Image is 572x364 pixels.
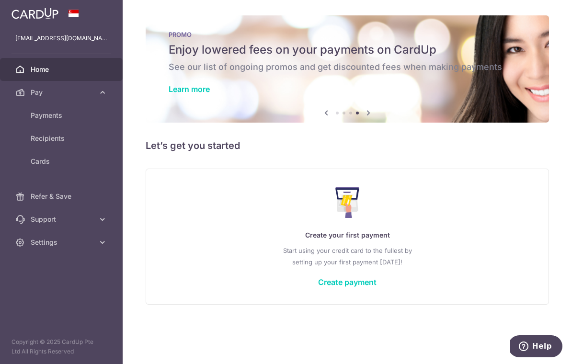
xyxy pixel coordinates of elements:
span: Support [31,215,94,224]
img: CardUp [11,8,58,19]
p: Create your first payment [165,229,529,241]
span: Cards [31,157,94,166]
h5: Enjoy lowered fees on your payments on CardUp [169,42,526,57]
p: Start using your credit card to the fullest by setting up your first payment [DATE]! [165,245,529,268]
iframe: Opens a widget where you can find more information [510,335,562,359]
span: Home [31,65,94,74]
img: Latest Promos banner [146,15,549,123]
h5: Let’s get you started [146,138,549,153]
span: Refer & Save [31,192,94,201]
span: Pay [31,88,94,97]
span: Payments [31,111,94,120]
a: Learn more [169,84,210,94]
p: PROMO [169,31,526,38]
span: Recipients [31,134,94,143]
span: Settings [31,238,94,247]
p: [EMAIL_ADDRESS][DOMAIN_NAME] [15,34,107,43]
img: Make Payment [335,187,360,218]
h6: See our list of ongoing promos and get discounted fees when making payments [169,61,526,73]
a: Create payment [318,277,377,287]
